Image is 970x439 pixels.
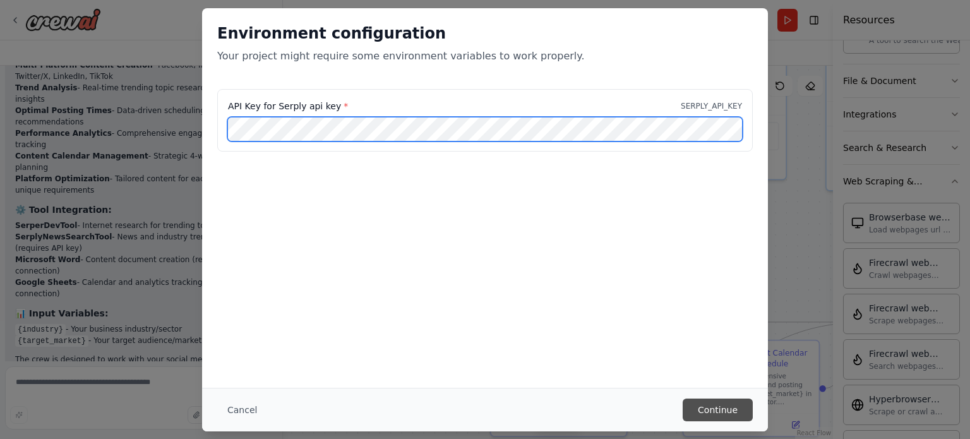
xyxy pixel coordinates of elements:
[217,399,267,421] button: Cancel
[217,49,753,64] p: Your project might require some environment variables to work properly.
[681,101,742,111] p: SERPLY_API_KEY
[683,399,753,421] button: Continue
[217,23,753,44] h2: Environment configuration
[228,100,348,112] label: API Key for Serply api key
